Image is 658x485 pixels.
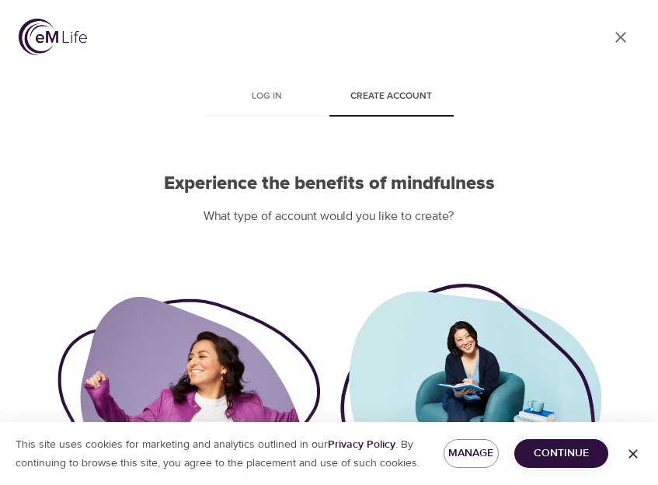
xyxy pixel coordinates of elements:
[57,208,601,225] p: What type of account would you like to create?
[456,444,486,463] span: Manage
[19,19,87,55] img: logo
[444,439,498,468] button: Manage
[514,439,608,468] button: Continue
[339,89,444,105] span: Create account
[328,438,395,452] a: Privacy Policy
[602,19,639,56] a: close
[214,89,320,105] span: Log in
[527,444,596,463] span: Continue
[57,173,601,195] h2: Experience the benefits of mindfulness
